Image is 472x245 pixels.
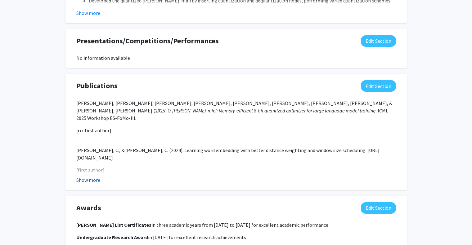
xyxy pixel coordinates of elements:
em: Q-[PERSON_NAME]-mini: Memory-efficient 8-bit quantized optimizer for large language model training [168,107,376,114]
p: [first author] [76,166,396,174]
button: Edit Awards [361,202,396,214]
button: Edit Publications [361,80,396,92]
p: in [DATE] for excellent research achievements [76,234,396,241]
iframe: Chat [5,217,26,240]
button: Show more [76,9,100,17]
p: [co-first author] [76,127,396,142]
span: Presentations/Competitions/Performances [76,35,219,46]
button: Show more [76,176,100,184]
p: [PERSON_NAME], [PERSON_NAME], [PERSON_NAME], [PERSON_NAME], [PERSON_NAME], [PERSON_NAME], [PERSON... [76,99,396,122]
div: No information available [76,54,396,62]
span: Awards [76,202,101,213]
span: Publications [76,80,118,91]
strong: stochastic rounding [170,5,216,11]
p: in three academic years from [DATE] to [DATE] for excellent academic performance [76,221,396,229]
strong: [PERSON_NAME] List Certificates [76,222,151,228]
strong: Undergraduate Research Award [76,234,148,240]
p: [PERSON_NAME], C., & [PERSON_NAME], C. (2024). Learning word embedding with better distance weigh... [76,147,396,161]
button: Edit Presentations/Competitions/Performances [361,35,396,47]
